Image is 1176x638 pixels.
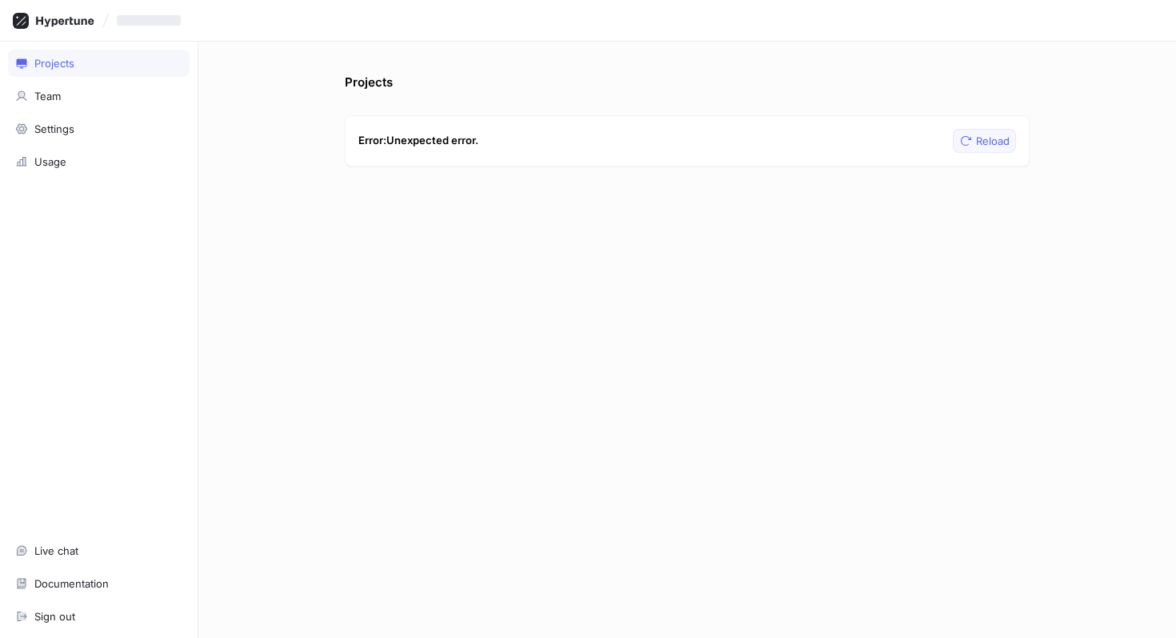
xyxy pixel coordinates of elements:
[34,155,66,168] div: Usage
[345,74,393,99] p: Projects
[358,133,478,149] p: Error: Unexpected error.
[8,82,190,110] a: Team
[8,115,190,142] a: Settings
[976,136,1010,146] span: Reload
[34,90,61,102] div: Team
[34,122,74,135] div: Settings
[34,544,78,557] div: Live chat
[34,577,109,590] div: Documentation
[8,570,190,597] a: Documentation
[34,610,75,623] div: Sign out
[8,148,190,175] a: Usage
[953,129,1016,153] button: Reload
[110,7,194,34] button: ‌
[34,57,74,70] div: Projects
[117,15,181,26] span: ‌
[8,50,190,77] a: Projects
